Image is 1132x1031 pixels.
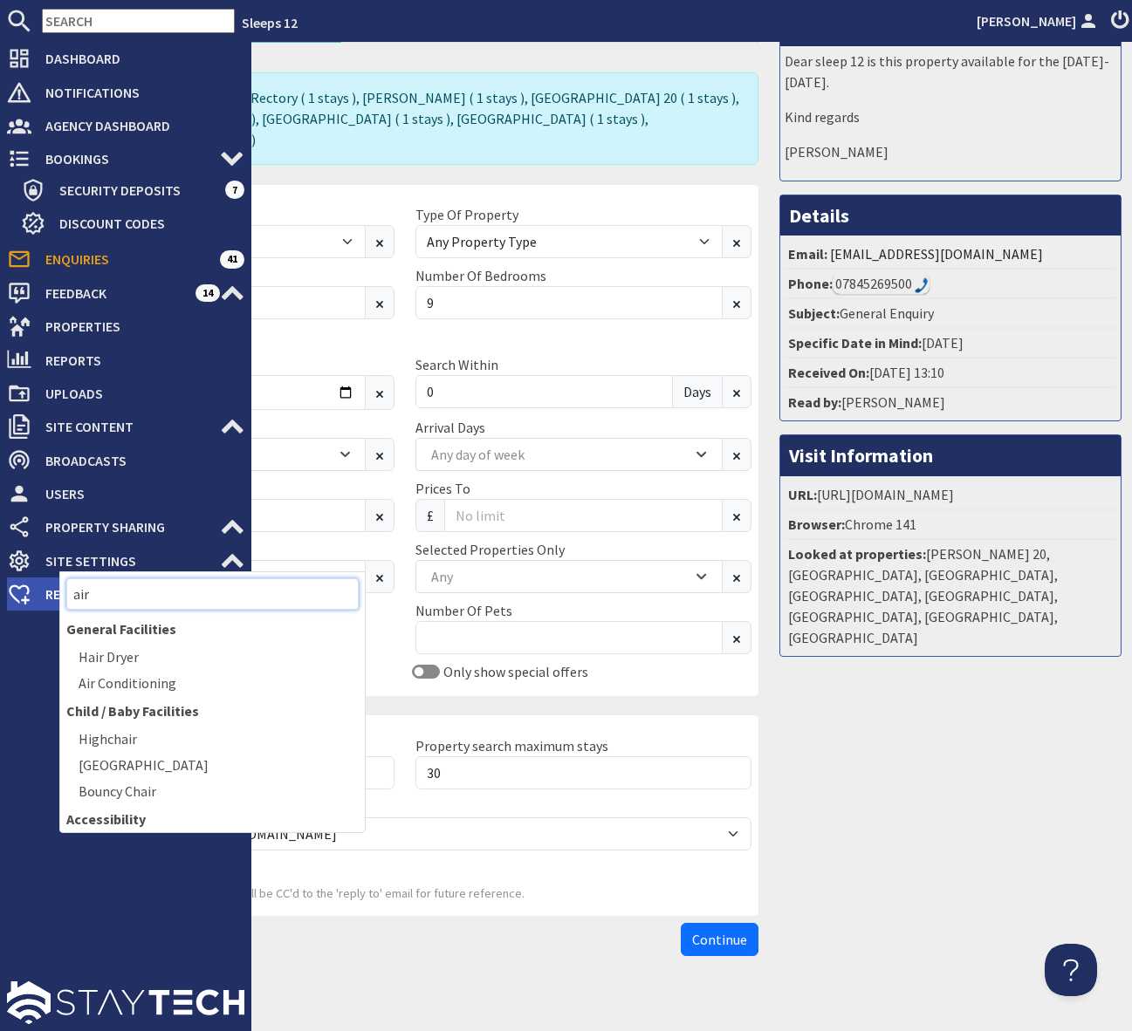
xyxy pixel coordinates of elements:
[21,176,244,204] a: Security Deposits 7
[7,547,244,575] a: Site Settings
[225,181,244,198] span: 7
[52,72,758,165] div: Properties Matched: 7 The Old Rectory ( 1 stays ), [PERSON_NAME] ( 1 stays ), [GEOGRAPHIC_DATA] 2...
[788,486,817,503] strong: URL:
[7,346,244,374] a: Reports
[31,413,220,440] span: Site Content
[681,923,758,956] button: Continue
[788,515,845,533] strong: Browser:
[66,618,359,639] div: General Facilities
[1045,944,1097,996] iframe: Toggle Customer Support
[415,419,485,436] label: Arrival Days
[788,364,869,381] strong: Received On:
[21,209,244,237] a: Discount Codes
[31,513,220,541] span: Property Sharing
[31,112,244,140] span: Agency Dashboard
[415,206,518,223] label: Type Of Property
[60,752,365,778] div: [GEOGRAPHIC_DATA]
[785,510,1116,540] li: Chrome 141
[415,438,722,471] div: Combobox
[7,513,244,541] a: Property Sharing
[672,375,723,408] span: Days
[60,670,365,696] div: Air Conditioning
[415,356,498,373] label: Search Within
[415,541,565,558] label: Selected Properties Only
[220,250,244,268] span: 41
[7,245,244,273] a: Enquiries 41
[788,393,841,411] strong: Read by:
[196,284,220,302] span: 14
[427,445,692,464] div: Any day of week
[415,737,608,754] label: Property search maximum stays
[31,312,244,340] span: Properties
[59,884,751,904] p: When checked a copy of the reply will be CC'd to the 'reply to' email for future reference.
[415,286,722,319] input: Any
[60,778,365,804] div: Bouncy Chair
[7,447,244,475] a: Broadcasts
[31,44,244,72] span: Dashboard
[785,106,1116,127] p: Kind regards
[785,388,1116,416] li: [PERSON_NAME]
[7,480,244,508] a: Users
[785,299,1116,329] li: General Enquiry
[31,346,244,374] span: Reports
[788,245,827,263] strong: Email:
[915,277,929,293] img: hfpfyWBK5wQHBAGPgDf9c6qAYOxxMAAAAASUVORK5CYII=
[7,145,244,173] a: Bookings
[7,112,244,140] a: Agency Dashboard
[7,379,244,407] a: Uploads
[242,14,298,31] a: Sleeps 12
[60,644,365,670] div: Hair Dryer
[31,279,196,307] span: Feedback
[785,51,1116,92] p: Dear sleep 12 is this property available for the [DATE]-[DATE].
[692,931,747,948] span: Continue
[830,245,1043,263] a: [EMAIL_ADDRESS][DOMAIN_NAME]
[788,275,833,292] strong: Phone:
[427,567,692,586] div: Any
[7,312,244,340] a: Properties
[788,304,840,322] strong: Subject:
[415,499,445,532] span: £
[785,481,1116,510] li: [URL][DOMAIN_NAME]
[66,578,359,610] input: Search
[785,141,1116,162] p: [PERSON_NAME]
[31,580,244,608] span: Refer a Friend
[66,809,359,830] div: Accessibility
[52,43,758,65] h3: Configure
[31,145,220,173] span: Bookings
[7,279,244,307] a: Feedback 14
[7,79,244,106] a: Notifications
[788,334,922,352] strong: Specific Date in Mind:
[415,560,722,593] div: Combobox
[31,447,244,475] span: Broadcasts
[788,545,926,563] strong: Looked at properties:
[7,981,244,1024] img: staytech_l_w-4e588a39d9fa60e82540d7cfac8cfe4b7147e857d3e8dbdfbd41c59d52db0ec4.svg
[31,547,220,575] span: Site Settings
[833,273,930,294] div: Call: 07845269500
[31,379,244,407] span: Uploads
[785,540,1116,652] li: [PERSON_NAME] 20, [GEOGRAPHIC_DATA], [GEOGRAPHIC_DATA], [GEOGRAPHIC_DATA], [GEOGRAPHIC_DATA], [GE...
[66,700,359,721] div: Child / Baby Facilities
[45,176,225,204] span: Security Deposits
[7,413,244,440] a: Site Content
[415,602,512,619] label: Number Of Pets
[42,9,235,33] input: SEARCH
[31,79,244,106] span: Notifications
[7,580,244,608] a: Refer a Friend
[977,10,1101,31] a: [PERSON_NAME]
[780,435,1121,475] h3: Visit Information
[785,329,1116,358] li: [DATE]
[780,195,1121,236] h3: Details
[415,480,470,497] label: Prices To
[7,44,244,72] a: Dashboard
[440,663,587,680] label: Only show special offers
[444,499,722,532] input: No limit
[31,245,220,273] span: Enquiries
[785,358,1116,388] li: [DATE] 13:10
[45,209,244,237] span: Discount Codes
[60,726,365,752] div: Highchair
[31,480,244,508] span: Users
[415,267,546,284] label: Number Of Bedrooms
[415,375,672,408] input: 7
